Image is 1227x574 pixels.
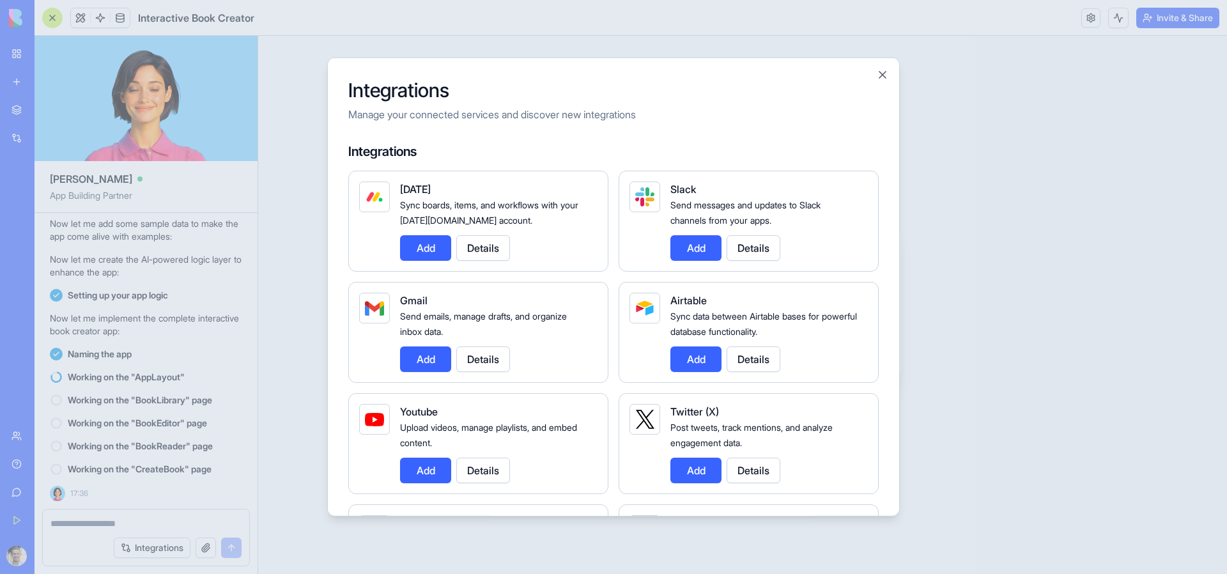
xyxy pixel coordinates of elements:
[400,405,438,418] span: Youtube
[670,294,707,307] span: Airtable
[456,235,510,261] button: Details
[670,311,857,337] span: Sync data between Airtable bases for powerful database functionality.
[348,143,879,160] h4: Integrations
[670,458,722,483] button: Add
[670,405,719,418] span: Twitter (X)
[348,107,879,122] p: Manage your connected services and discover new integrations
[400,294,428,307] span: Gmail
[400,458,451,483] button: Add
[456,346,510,372] button: Details
[670,422,833,448] span: Post tweets, track mentions, and analyze engagement data.
[727,458,780,483] button: Details
[727,235,780,261] button: Details
[400,311,567,337] span: Send emails, manage drafts, and organize inbox data.
[400,183,431,196] span: [DATE]
[727,346,780,372] button: Details
[348,79,879,102] h2: Integrations
[400,199,578,226] span: Sync boards, items, and workflows with your [DATE][DOMAIN_NAME] account.
[670,346,722,372] button: Add
[670,183,696,196] span: Slack
[670,235,722,261] button: Add
[670,199,821,226] span: Send messages and updates to Slack channels from your apps.
[400,422,577,448] span: Upload videos, manage playlists, and embed content.
[456,458,510,483] button: Details
[400,235,451,261] button: Add
[400,346,451,372] button: Add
